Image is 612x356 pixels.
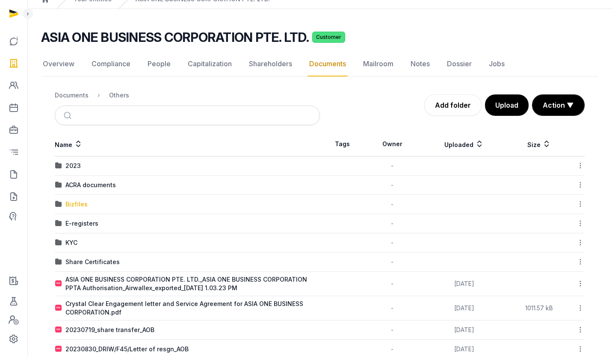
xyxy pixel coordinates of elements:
[365,214,419,233] td: -
[55,162,62,169] img: folder.svg
[445,52,473,76] a: Dossier
[365,321,419,340] td: -
[55,327,62,333] img: pdf.svg
[55,182,62,188] img: folder.svg
[65,326,154,334] div: 20230719_share transfer_AOB
[146,52,172,76] a: People
[307,52,348,76] a: Documents
[65,219,98,228] div: E-registers
[55,280,62,287] img: pdf.svg
[361,52,395,76] a: Mailroom
[365,253,419,272] td: -
[409,52,432,76] a: Notes
[41,29,309,45] h2: ASIA ONE BUSINESS CORPORATION PTE. LTD.
[41,52,76,76] a: Overview
[320,132,365,156] th: Tags
[454,304,474,312] span: [DATE]
[312,32,345,43] span: Customer
[55,132,320,156] th: Name
[247,52,294,76] a: Shareholders
[109,91,129,100] div: Others
[55,85,320,106] nav: Breadcrumb
[365,233,419,253] td: -
[65,181,116,189] div: ACRA documents
[90,52,132,76] a: Compliance
[59,106,79,125] button: Submit
[65,162,81,170] div: 2023
[55,91,89,100] div: Documents
[55,305,62,312] img: pdf.svg
[55,259,62,265] img: folder.svg
[65,275,319,292] div: ASIA ONE BUSINESS CORPORATION PTE. LTD._ASIA ONE BUSINESS CORPORATION PPTA Authorisation_Airwalle...
[55,346,62,353] img: pdf.svg
[509,296,569,321] td: 1011.57 kB
[65,238,77,247] div: KYC
[420,132,509,156] th: Uploaded
[365,132,419,156] th: Owner
[365,176,419,195] td: -
[532,95,584,115] button: Action ▼
[454,345,474,353] span: [DATE]
[365,272,419,296] td: -
[424,94,482,116] a: Add folder
[55,201,62,208] img: folder.svg
[509,132,569,156] th: Size
[65,200,88,209] div: Bizfiles
[365,156,419,176] td: -
[65,258,120,266] div: Share Certificates
[55,239,62,246] img: folder.svg
[485,94,529,116] button: Upload
[65,345,189,353] div: 20230830_DRIW/F45/Letter of resgn_AOB
[55,220,62,227] img: folder.svg
[65,300,319,317] div: Crystal Clear Engagement letter and Service Agreement for ASIA ONE BUSINESS CORPORATION.pdf
[454,280,474,287] span: [DATE]
[365,296,419,321] td: -
[487,52,506,76] a: Jobs
[454,326,474,333] span: [DATE]
[41,52,598,76] nav: Tabs
[186,52,234,76] a: Capitalization
[365,195,419,214] td: -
